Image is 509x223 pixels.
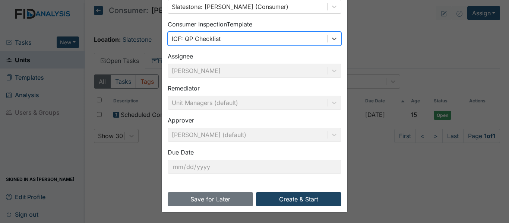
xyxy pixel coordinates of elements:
[168,84,200,93] label: Remediator
[168,192,253,206] button: Save for Later
[168,148,194,157] label: Due Date
[168,52,193,61] label: Assignee
[172,34,221,43] div: ICF: QP Checklist
[168,20,252,29] label: Consumer Inspection Template
[168,116,194,125] label: Approver
[172,2,288,11] div: Slatestone: [PERSON_NAME] (Consumer)
[256,192,341,206] button: Create & Start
